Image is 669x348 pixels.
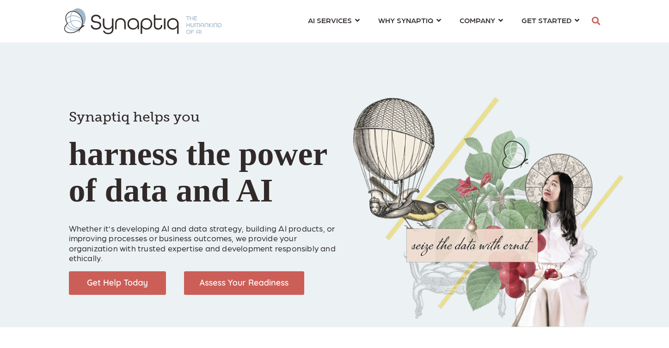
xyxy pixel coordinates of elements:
[299,5,589,38] nav: menu
[69,109,200,125] span: Synaptiq helps you
[69,271,166,295] img: Get Help Today
[460,14,495,26] span: COMPANY
[522,14,571,26] span: GET STARTED
[69,92,339,209] h1: harness the power of data and AI
[184,271,304,295] img: Assess Your Readiness
[378,12,441,29] a: WHY SYNAPTIQ
[64,8,221,34] img: synaptiq logo-1
[378,14,433,26] span: WHY SYNAPTIQ
[522,12,579,29] a: GET STARTED
[69,213,339,263] p: Whether it’s developing AI and data strategy, building AI products, or improving processes or bus...
[308,14,352,26] span: AI SERVICES
[460,12,503,29] a: COMPANY
[308,12,360,29] a: AI SERVICES
[353,97,624,327] img: Collage of girl, balloon, bird, and butterfly, with seize the data with ernst text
